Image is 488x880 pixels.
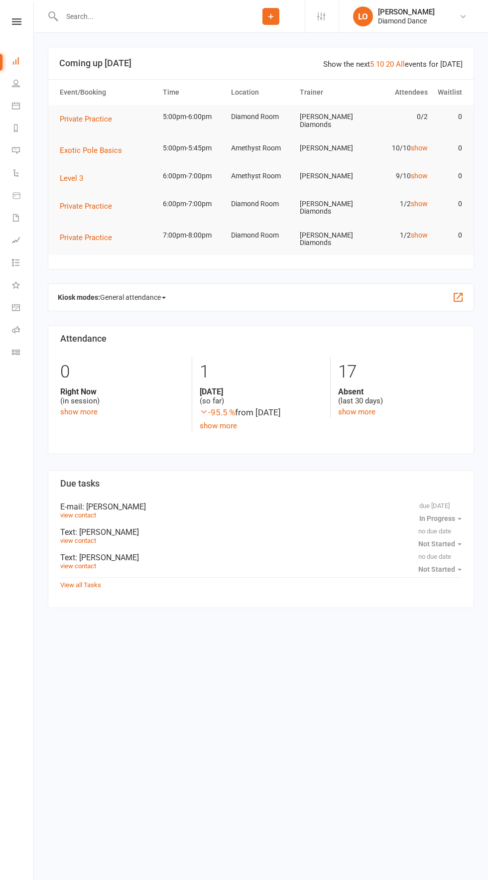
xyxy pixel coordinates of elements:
th: Attendees [364,80,432,105]
span: : [PERSON_NAME] [75,553,139,562]
strong: [DATE] [200,387,323,396]
a: show [411,231,428,239]
td: Amethyst Room [227,164,295,188]
th: Location [227,80,295,105]
td: 0 [432,224,467,247]
td: 1/2 [364,192,432,216]
td: [PERSON_NAME] [295,136,364,160]
strong: Kiosk modes: [58,293,100,301]
span: Private Practice [60,202,112,211]
td: 5:00pm-5:45pm [158,136,227,160]
a: Reports [12,118,34,140]
td: [PERSON_NAME] [295,164,364,188]
td: 6:00pm-7:00pm [158,164,227,188]
span: : [PERSON_NAME] [75,527,139,537]
a: People [12,73,34,96]
span: General attendance [100,289,166,305]
td: 0 [432,164,467,188]
span: Level 3 [60,174,83,183]
td: 5:00pm-6:00pm [158,105,227,128]
div: Text [60,553,462,562]
span: -95.5 % [200,407,235,417]
a: Class kiosk mode [12,342,34,365]
h3: Attendance [60,334,462,344]
div: from [DATE] [200,406,323,419]
a: Assessments [12,230,34,252]
div: (so far) [200,387,323,406]
button: Private Practice [60,200,119,212]
th: Event/Booking [55,80,158,105]
strong: Absent [338,387,462,396]
h3: Due tasks [60,479,462,489]
td: 0 [432,105,467,128]
span: Exotic Pole Basics [60,146,122,155]
div: E-mail [60,502,462,511]
a: 20 [386,60,394,69]
input: Search... [59,9,237,23]
a: show [411,144,428,152]
a: 10 [376,60,384,69]
td: Diamond Room [227,192,295,216]
a: view contact [60,511,96,519]
td: 9/10 [364,164,432,188]
a: Product Sales [12,185,34,208]
strong: Right Now [60,387,184,396]
div: Diamond Dance [378,16,435,25]
td: 1/2 [364,224,432,247]
button: Private Practice [60,232,119,244]
a: show more [60,407,98,416]
td: 0 [432,192,467,216]
div: (in session) [60,387,184,406]
a: show [411,172,428,180]
a: view contact [60,537,96,544]
td: Diamond Room [227,105,295,128]
td: 0/2 [364,105,432,128]
a: show more [200,421,237,430]
td: 7:00pm-8:00pm [158,224,227,247]
td: [PERSON_NAME] Diamonds [295,105,364,136]
td: 0 [432,136,467,160]
a: View all Tasks [60,581,101,589]
div: Text [60,527,462,537]
td: Amethyst Room [227,136,295,160]
span: Private Practice [60,115,112,124]
div: (last 30 days) [338,387,462,406]
a: show more [338,407,375,416]
a: General attendance kiosk mode [12,297,34,320]
a: Dashboard [12,51,34,73]
h3: Coming up [DATE] [59,58,463,68]
th: Waitlist [432,80,467,105]
span: Private Practice [60,233,112,242]
td: 6:00pm-7:00pm [158,192,227,216]
a: Calendar [12,96,34,118]
button: Exotic Pole Basics [60,144,129,156]
td: 10/10 [364,136,432,160]
a: What's New [12,275,34,297]
a: 5 [370,60,374,69]
a: All [396,60,405,69]
div: 0 [60,357,184,387]
th: Time [158,80,227,105]
th: Trainer [295,80,364,105]
td: [PERSON_NAME] Diamonds [295,192,364,224]
a: show [411,200,428,208]
div: [PERSON_NAME] [378,7,435,16]
div: 1 [200,357,323,387]
a: view contact [60,562,96,570]
button: Level 3 [60,172,90,184]
span: : [PERSON_NAME] [82,502,146,511]
td: [PERSON_NAME] Diamonds [295,224,364,255]
div: LO [353,6,373,26]
td: Diamond Room [227,224,295,247]
div: Show the next events for [DATE] [323,58,463,70]
button: Private Practice [60,113,119,125]
a: Roll call kiosk mode [12,320,34,342]
div: 17 [338,357,462,387]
